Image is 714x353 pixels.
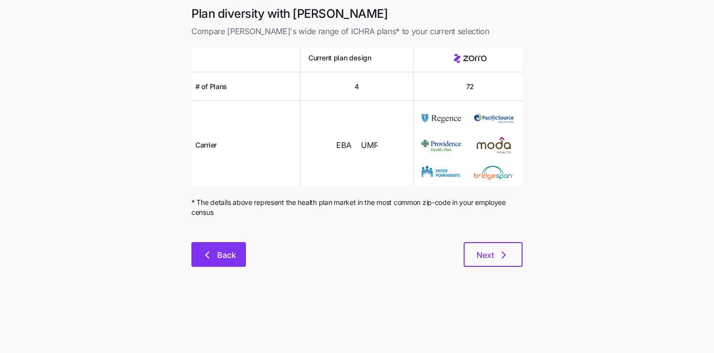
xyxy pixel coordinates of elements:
button: Back [191,242,246,267]
img: Carrier [421,109,461,128]
span: Next [476,249,494,261]
span: 4 [355,82,359,92]
img: Carrier [421,136,461,154]
span: Compare [PERSON_NAME]'s wide range of ICHRA plans* to your current selection [191,25,523,38]
span: * The details above represent the health plan market in the most common zip-code in your employee... [191,198,523,218]
img: Carrier [474,109,514,128]
h1: Plan diversity with [PERSON_NAME] [191,6,523,21]
span: Carrier [195,140,217,150]
span: UMR [361,139,379,151]
img: Carrier [474,136,514,154]
button: Next [464,242,523,267]
img: Carrier [474,162,514,181]
span: 72 [466,82,474,92]
span: Current plan design [308,53,371,63]
span: Back [217,249,236,261]
span: # of Plans [195,82,227,92]
span: EBA [336,139,352,151]
img: Carrier [421,162,461,181]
